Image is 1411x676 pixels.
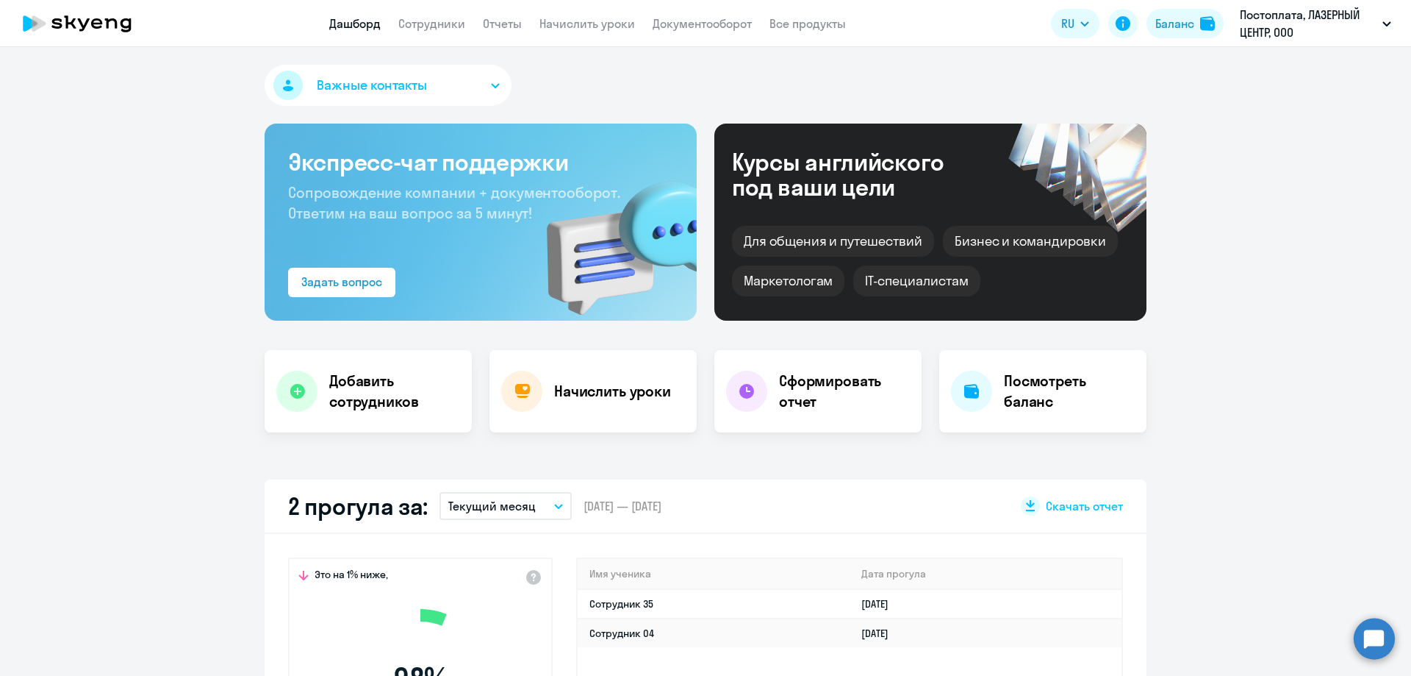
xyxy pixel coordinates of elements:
button: Текущий месяц [439,492,572,520]
div: Маркетологам [732,266,844,296]
a: [DATE] [861,597,900,611]
span: RU [1061,15,1074,32]
div: Для общения и путешествий [732,226,934,257]
h2: 2 прогула за: [288,491,428,521]
span: [DATE] — [DATE] [584,498,661,514]
h4: Посмотреть баланс [1004,371,1135,412]
th: Имя ученика [578,559,850,589]
button: Постоплата, ЛАЗЕРНЫЙ ЦЕНТР, ООО [1232,6,1399,41]
img: bg-img [525,155,697,321]
span: Сопровождение компании + документооборот. Ответим на ваш вопрос за 5 минут! [288,183,620,222]
span: Важные контакты [317,76,427,95]
div: Задать вопрос [301,273,382,291]
a: Документооборот [653,16,752,31]
a: Сотрудник 35 [589,597,653,611]
a: Все продукты [769,16,846,31]
a: Сотрудник 04 [589,627,654,640]
img: balance [1200,16,1215,31]
a: Начислить уроки [539,16,635,31]
a: Сотрудники [398,16,465,31]
h4: Начислить уроки [554,381,671,402]
button: Балансbalance [1146,9,1224,38]
span: Это на 1% ниже, [315,568,388,586]
h4: Сформировать отчет [779,371,910,412]
div: Баланс [1155,15,1194,32]
a: Отчеты [483,16,522,31]
span: Скачать отчет [1046,498,1123,514]
p: Текущий месяц [448,497,536,515]
h3: Экспресс-чат поддержки [288,147,673,177]
a: Дашборд [329,16,381,31]
th: Дата прогула [850,559,1121,589]
p: Постоплата, ЛАЗЕРНЫЙ ЦЕНТР, ООО [1240,6,1376,41]
div: IT-специалистам [853,266,980,296]
h4: Добавить сотрудников [329,371,460,412]
button: Важные контакты [265,65,511,106]
button: RU [1051,9,1099,38]
div: Бизнес и командировки [943,226,1118,257]
button: Задать вопрос [288,268,395,297]
div: Курсы английского под ваши цели [732,149,983,199]
a: [DATE] [861,627,900,640]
